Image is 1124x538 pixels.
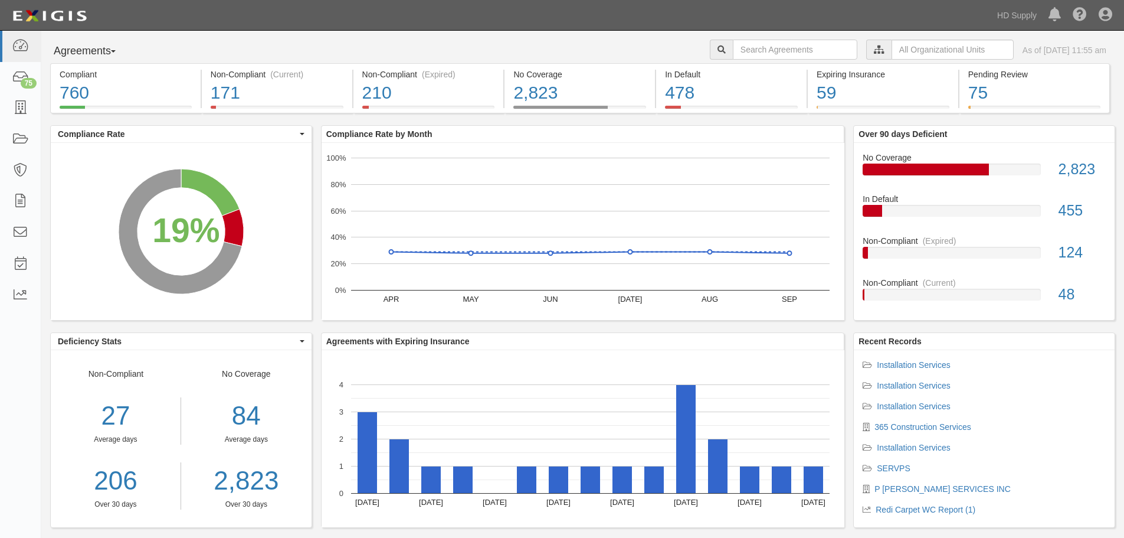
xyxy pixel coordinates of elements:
text: AUG [702,295,718,304]
div: Over 30 days [190,500,303,510]
text: [DATE] [674,498,698,507]
span: Deficiency Stats [58,335,297,347]
text: APR [383,295,399,304]
div: No Coverage [513,69,646,80]
a: In Default478 [656,106,807,115]
a: 206 [51,462,181,500]
div: 84 [190,397,303,435]
div: Average days [51,435,181,445]
b: Agreements with Expiring Insurance [326,337,470,346]
div: (Expired) [422,69,456,80]
div: 27 [51,397,181,435]
a: P [PERSON_NAME] SERVICES INC [874,484,1011,494]
div: No Coverage [854,152,1115,164]
a: Non-Compliant(Current)48 [863,277,1106,310]
div: 210 [362,80,495,106]
b: Compliance Rate by Month [326,129,432,139]
a: Pending Review75 [959,106,1110,115]
a: 2,823 [190,462,303,500]
div: 75 [968,80,1100,106]
text: 40% [330,233,346,242]
div: (Expired) [923,235,956,247]
div: 59 [817,80,949,106]
div: (Current) [270,69,303,80]
text: JUN [543,295,558,304]
text: 60% [330,206,346,215]
span: Compliance Rate [58,128,297,140]
text: 2 [339,435,343,444]
div: Non-Compliant (Current) [211,69,343,80]
div: 171 [211,80,343,106]
div: Non-Compliant (Expired) [362,69,495,80]
text: 80% [330,180,346,189]
div: Compliant [60,69,192,80]
div: 2,823 [1050,159,1115,180]
div: In Default [665,69,798,80]
a: Non-Compliant(Expired)124 [863,235,1106,277]
div: (Current) [923,277,956,289]
a: Installation Services [877,381,951,390]
div: 760 [60,80,192,106]
a: Compliant760 [50,106,201,115]
svg: A chart. [322,143,844,320]
input: All Organizational Units [892,40,1014,60]
a: Installation Services [877,443,951,452]
div: 19% [152,207,219,255]
div: 478 [665,80,798,106]
a: HD Supply [991,4,1043,27]
a: Installation Services [877,402,951,411]
a: Redi Carpet WC Report (1) [876,505,975,514]
text: 20% [330,259,346,268]
a: No Coverage2,823 [504,106,655,115]
text: [DATE] [610,498,634,507]
div: Pending Review [968,69,1100,80]
svg: A chart. [322,350,844,527]
div: As of [DATE] 11:55 am [1023,44,1106,56]
text: 0 [339,489,343,498]
text: SEP [782,295,797,304]
a: Installation Services [877,360,951,370]
a: No Coverage2,823 [863,152,1106,194]
button: Deficiency Stats [51,333,312,350]
text: [DATE] [801,498,825,507]
div: 75 [21,78,37,89]
div: Expiring Insurance [817,69,949,80]
text: MAY [463,295,479,304]
button: Agreements [50,40,139,63]
text: 100% [326,154,346,162]
text: 1 [339,462,343,471]
a: Expiring Insurance59 [808,106,958,115]
text: [DATE] [483,498,507,507]
div: Non-Compliant [854,277,1115,289]
i: Help Center - Complianz [1073,8,1087,22]
a: Non-Compliant(Expired)210 [353,106,504,115]
text: [DATE] [419,498,443,507]
text: [DATE] [618,295,642,304]
text: 0% [335,286,346,295]
a: Non-Compliant(Current)171 [202,106,352,115]
button: Compliance Rate [51,126,312,142]
b: Over 90 days Deficient [858,129,947,139]
div: 455 [1050,200,1115,221]
text: [DATE] [546,498,571,507]
a: 365 Construction Services [874,422,971,432]
div: Non-Compliant [51,368,181,510]
text: [DATE] [355,498,379,507]
div: Average days [190,435,303,445]
svg: A chart. [51,143,312,320]
input: Search Agreements [733,40,857,60]
div: Over 30 days [51,500,181,510]
a: In Default455 [863,193,1106,235]
div: 2,823 [513,80,646,106]
div: Non-Compliant [854,235,1115,247]
div: No Coverage [181,368,312,510]
b: Recent Records [858,337,922,346]
text: [DATE] [738,498,762,507]
div: 124 [1050,242,1115,263]
text: 3 [339,407,343,416]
